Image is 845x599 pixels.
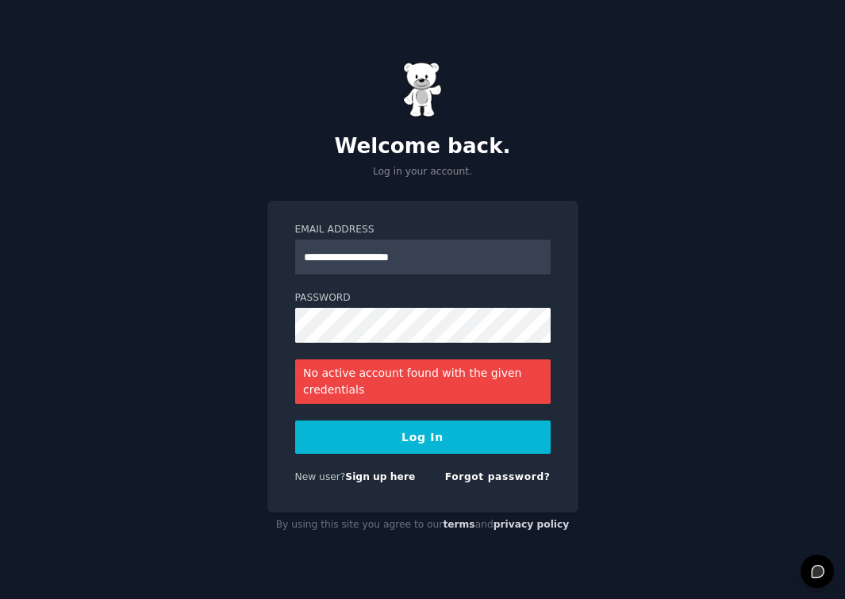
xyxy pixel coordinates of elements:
a: Forgot password? [445,471,551,482]
a: terms [443,519,474,530]
a: Sign up here [345,471,415,482]
label: Email Address [295,223,551,237]
div: No active account found with the given credentials [295,359,551,404]
img: Gummy Bear [403,62,443,117]
a: privacy policy [494,519,570,530]
span: New user? [295,471,346,482]
button: Log In [295,420,551,454]
div: By using this site you agree to our and [267,513,578,538]
h2: Welcome back. [267,134,578,159]
label: Password [295,291,551,305]
p: Log in your account. [267,165,578,179]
